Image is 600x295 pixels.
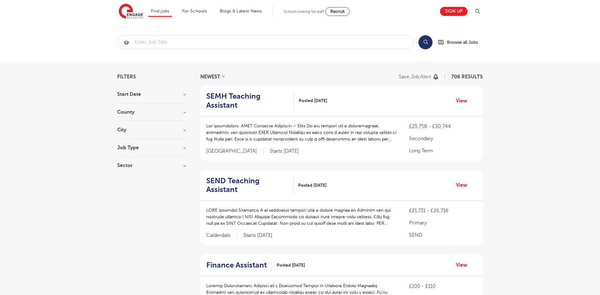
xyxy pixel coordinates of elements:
span: Filters [117,74,136,79]
p: Save job alert [399,74,431,79]
p: SEND [409,231,477,239]
p: £100 - £110 [409,283,477,290]
h2: SEND Teaching Assistant [206,176,288,194]
a: Browse all Jobs [437,39,483,46]
span: Calderdale [206,232,237,239]
span: [GEOGRAPHIC_DATA] [206,148,263,155]
span: Posted [DATE] [299,97,327,104]
span: Posted [DATE] [277,262,305,268]
button: Save job alert [399,74,439,79]
h2: SEMH Teaching Assistant [206,92,289,110]
div: Submit [117,35,414,49]
p: Starts [DATE] [243,232,272,239]
a: SEMH Teaching Assistant [206,92,294,110]
span: Schools looking for staff [284,9,324,14]
p: Lor ipsumdolors: AMET Consecte Adipiscin – Elits Do eiu tempori utl e doloremagnaal, enimadmin, v... [206,123,397,142]
a: Finance Assistant [206,261,272,270]
h3: City [117,127,186,132]
a: View [456,181,472,189]
a: Sign up [440,7,467,16]
a: SEND Teaching Assistant [206,176,293,194]
a: Recruit [325,7,350,16]
p: LORE Ipsumdol Sitametco A el seddoeius tempori utla e dolore magnaa en Adminim ven qui nostrude u... [206,207,397,227]
p: £25,758 - £30,744 [409,123,477,130]
h2: Finance Assistant [206,261,267,270]
input: Submit [117,35,413,49]
span: Recruit [330,9,345,14]
span: Browse all Jobs [447,39,478,46]
button: Search [418,35,432,49]
h3: Job Type [117,145,186,150]
p: £21,731 - £26,716 [409,207,477,214]
a: Blogs & Latest News [220,9,262,13]
h3: Start Date [117,92,186,97]
a: Find jobs [151,9,169,13]
p: Primary [409,219,477,227]
p: Long Term [409,147,477,155]
a: View [456,97,472,105]
h3: County [117,110,186,115]
p: Starts [DATE] [270,148,299,155]
span: 706 RESULTS [451,74,483,80]
span: Posted [DATE] [298,182,327,189]
img: Engage Education [119,4,143,19]
p: Secondary [409,135,477,142]
h3: Sector [117,163,186,168]
a: View [456,261,472,269]
a: For Schools [182,9,207,13]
